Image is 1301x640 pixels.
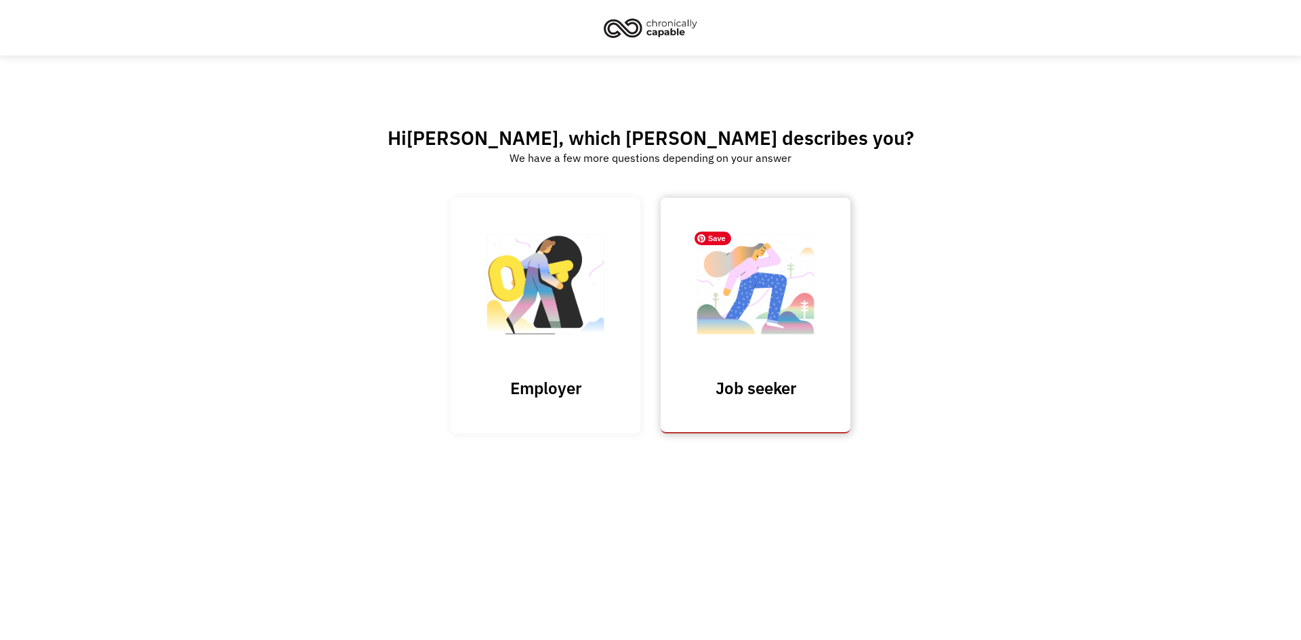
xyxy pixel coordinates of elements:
[510,150,791,166] div: We have a few more questions depending on your answer
[388,126,914,150] h2: Hi , which [PERSON_NAME] describes you?
[688,378,823,398] h3: Job seeker
[661,198,850,433] a: Job seeker
[695,232,731,245] span: Save
[600,13,701,43] img: Chronically Capable logo
[451,198,640,433] input: Submit
[407,125,558,150] span: [PERSON_NAME]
